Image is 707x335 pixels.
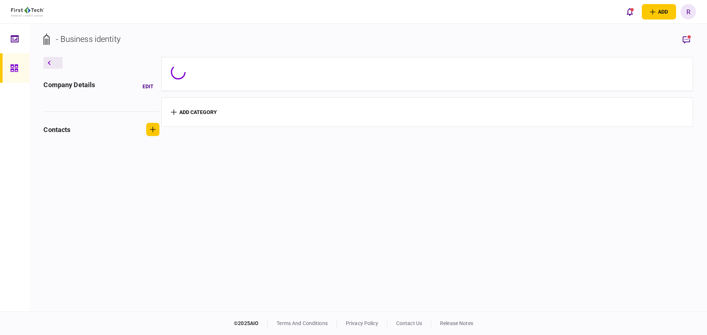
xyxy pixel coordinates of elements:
[622,4,637,19] button: open notifications list
[346,320,378,326] a: privacy policy
[43,125,70,135] div: contacts
[642,4,676,19] button: open adding identity options
[11,7,44,17] img: client company logo
[56,33,120,45] div: - Business identity
[234,320,268,327] div: © 2025 AIO
[171,109,217,115] button: add category
[43,80,95,93] div: company details
[440,320,473,326] a: release notes
[277,320,328,326] a: terms and conditions
[680,4,696,19] button: R
[396,320,422,326] a: contact us
[137,80,159,93] button: Edit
